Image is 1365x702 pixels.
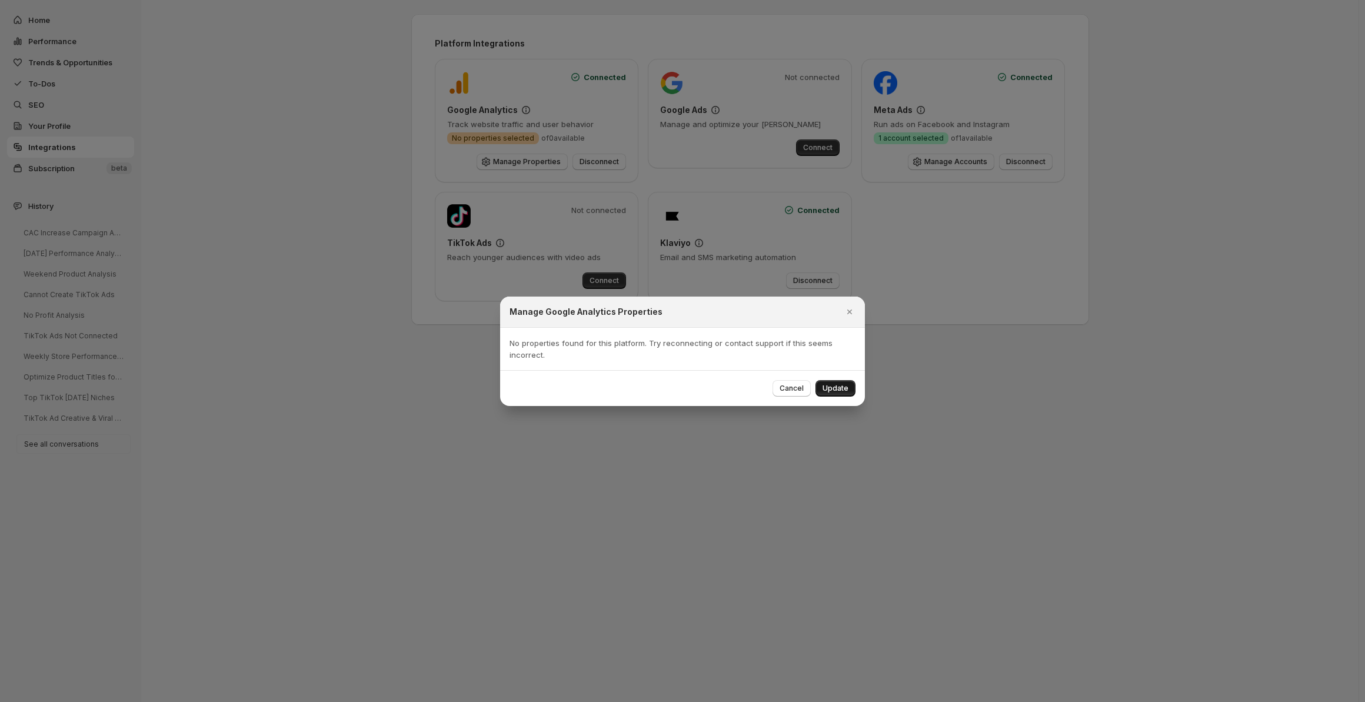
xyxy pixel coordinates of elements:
[823,384,848,393] span: Update
[815,380,855,397] button: Update
[510,306,662,318] h2: Manage Google Analytics Properties
[780,384,804,393] span: Cancel
[510,337,855,361] p: No properties found for this platform. Try reconnecting or contact support if this seems incorrect.
[773,380,811,397] button: Cancel
[841,304,858,320] button: Close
